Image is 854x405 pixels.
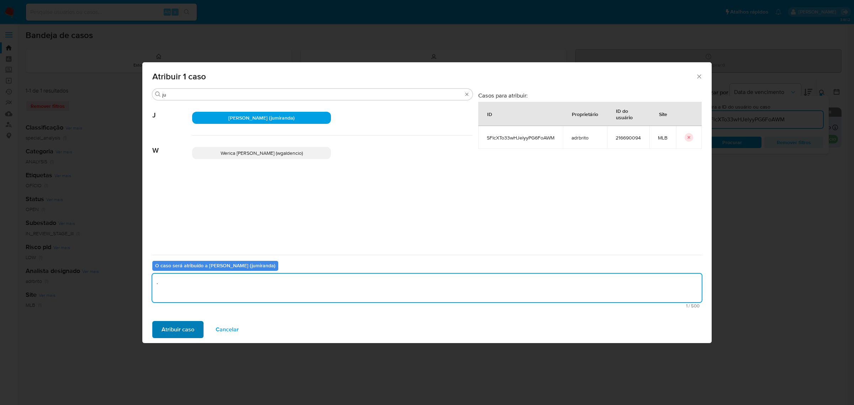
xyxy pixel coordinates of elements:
span: J [152,100,192,120]
button: Buscar [155,91,161,97]
button: Fechar a janela [696,73,702,79]
span: Máximo 500 caracteres [154,304,700,308]
span: MLB [658,135,668,141]
input: Analista de pesquisa [162,91,463,98]
span: adrbrito [571,135,599,141]
button: Cancelar [206,321,248,338]
h3: Casos para atribuir: [478,92,702,99]
button: icon-button [685,133,693,142]
div: Werica [PERSON_NAME] (wgaldencio) [192,147,331,159]
div: ID [479,105,501,122]
b: O caso será atribuído a [PERSON_NAME] (jumiranda) [155,262,275,269]
span: W [152,136,192,155]
span: Werica [PERSON_NAME] (wgaldencio) [221,149,303,157]
div: Site [650,105,676,122]
span: Atribuir caso [162,322,194,337]
span: Atribuir 1 caso [152,72,696,81]
span: SFlcXTo33wHJelyyPG6FoAWM [487,135,554,141]
div: Proprietário [563,105,607,122]
span: [PERSON_NAME] (jumiranda) [228,114,295,121]
span: 216690094 [616,135,641,141]
textarea: . [152,274,702,302]
button: Borrar [464,91,470,97]
span: Cancelar [216,322,239,337]
div: ID do usuário [607,102,649,126]
button: Atribuir caso [152,321,204,338]
div: [PERSON_NAME] (jumiranda) [192,112,331,124]
div: assign-modal [142,62,712,343]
